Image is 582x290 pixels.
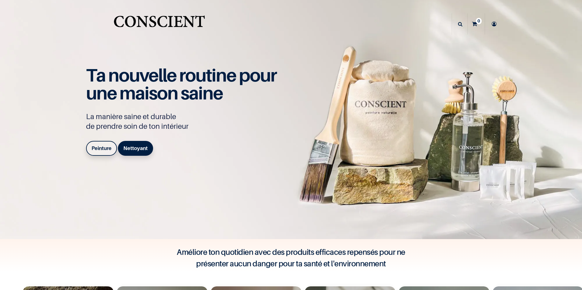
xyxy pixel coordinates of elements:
[476,18,482,24] sup: 0
[468,13,485,35] a: 0
[112,12,206,36] img: Conscient
[86,64,276,104] span: Ta nouvelle routine pour une maison saine
[92,145,112,151] b: Peinture
[112,12,206,36] a: Logo of Conscient
[170,246,412,269] h4: Améliore ton quotidien avec des produits efficaces repensés pour ne présenter aucun danger pour t...
[123,145,148,151] b: Nettoyant
[86,141,117,155] a: Peinture
[86,112,283,131] p: La manière saine et durable de prendre soin de ton intérieur
[118,141,153,155] a: Nettoyant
